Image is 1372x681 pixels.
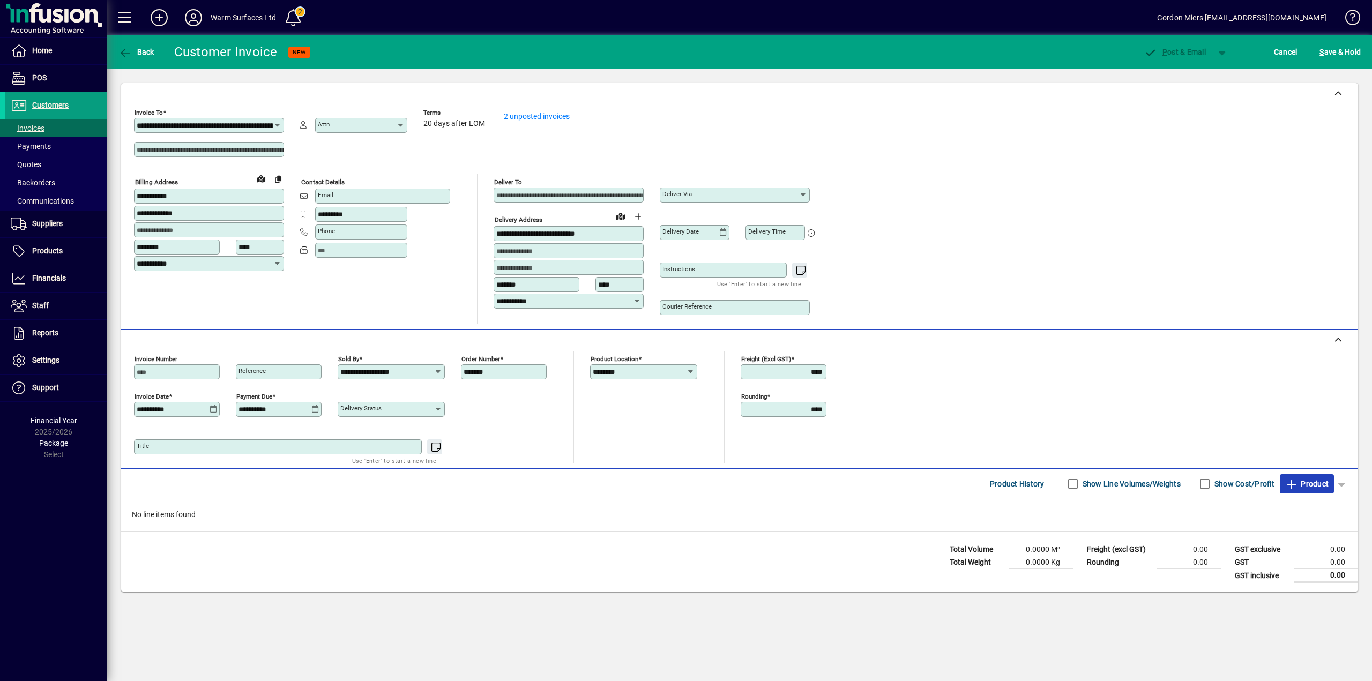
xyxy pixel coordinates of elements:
[107,42,166,62] app-page-header-button: Back
[990,475,1045,492] span: Product History
[5,192,107,210] a: Communications
[31,416,77,425] span: Financial Year
[116,42,157,62] button: Back
[1280,474,1334,493] button: Product
[5,238,107,265] a: Products
[1294,543,1358,556] td: 0.00
[11,124,44,132] span: Invoices
[662,190,692,198] mat-label: Deliver via
[1317,42,1363,62] button: Save & Hold
[32,246,63,255] span: Products
[612,207,629,224] a: View on map
[1337,2,1359,37] a: Knowledge Base
[1229,569,1294,582] td: GST inclusive
[135,393,169,400] mat-label: Invoice date
[1285,475,1329,492] span: Product
[32,328,58,337] span: Reports
[1144,48,1206,56] span: ost & Email
[137,442,149,450] mat-label: Title
[1294,569,1358,582] td: 0.00
[11,160,41,169] span: Quotes
[174,43,278,61] div: Customer Invoice
[741,355,791,363] mat-label: Freight (excl GST)
[1082,556,1157,569] td: Rounding
[32,46,52,55] span: Home
[5,211,107,237] a: Suppliers
[717,278,801,290] mat-hint: Use 'Enter' to start a new line
[5,320,107,347] a: Reports
[986,474,1049,493] button: Product History
[32,383,59,392] span: Support
[1212,478,1274,489] label: Show Cost/Profit
[1157,9,1326,26] div: Gordon Miers [EMAIL_ADDRESS][DOMAIN_NAME]
[5,265,107,292] a: Financials
[11,178,55,187] span: Backorders
[118,48,154,56] span: Back
[352,454,436,467] mat-hint: Use 'Enter' to start a new line
[944,543,1009,556] td: Total Volume
[504,112,570,121] a: 2 unposted invoices
[252,170,270,187] a: View on map
[5,375,107,401] a: Support
[1157,543,1221,556] td: 0.00
[32,73,47,82] span: POS
[5,119,107,137] a: Invoices
[5,155,107,174] a: Quotes
[1082,543,1157,556] td: Freight (excl GST)
[1080,478,1181,489] label: Show Line Volumes/Weights
[1009,556,1073,569] td: 0.0000 Kg
[32,356,59,364] span: Settings
[662,228,699,235] mat-label: Delivery date
[32,301,49,310] span: Staff
[11,142,51,151] span: Payments
[270,170,287,188] button: Copy to Delivery address
[5,137,107,155] a: Payments
[293,49,306,56] span: NEW
[1319,43,1361,61] span: ave & Hold
[1229,556,1294,569] td: GST
[1009,543,1073,556] td: 0.0000 M³
[142,8,176,27] button: Add
[1157,556,1221,569] td: 0.00
[591,355,638,363] mat-label: Product location
[135,355,177,363] mat-label: Invoice number
[236,393,272,400] mat-label: Payment due
[1274,43,1298,61] span: Cancel
[1138,42,1211,62] button: Post & Email
[318,191,333,199] mat-label: Email
[1162,48,1167,56] span: P
[121,498,1358,531] div: No line items found
[1229,543,1294,556] td: GST exclusive
[176,8,211,27] button: Profile
[1271,42,1300,62] button: Cancel
[1319,48,1324,56] span: S
[11,197,74,205] span: Communications
[662,265,695,273] mat-label: Instructions
[32,274,66,282] span: Financials
[944,556,1009,569] td: Total Weight
[238,367,266,375] mat-label: Reference
[135,109,163,116] mat-label: Invoice To
[32,101,69,109] span: Customers
[338,355,359,363] mat-label: Sold by
[340,405,382,412] mat-label: Delivery status
[5,38,107,64] a: Home
[423,119,485,128] span: 20 days after EOM
[461,355,500,363] mat-label: Order number
[5,174,107,192] a: Backorders
[423,109,488,116] span: Terms
[318,227,335,235] mat-label: Phone
[494,178,522,186] mat-label: Deliver To
[748,228,786,235] mat-label: Delivery time
[318,121,330,128] mat-label: Attn
[32,219,63,228] span: Suppliers
[1294,556,1358,569] td: 0.00
[662,303,712,310] mat-label: Courier Reference
[39,439,68,447] span: Package
[5,347,107,374] a: Settings
[5,293,107,319] a: Staff
[211,9,276,26] div: Warm Surfaces Ltd
[629,208,646,225] button: Choose address
[741,393,767,400] mat-label: Rounding
[5,65,107,92] a: POS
